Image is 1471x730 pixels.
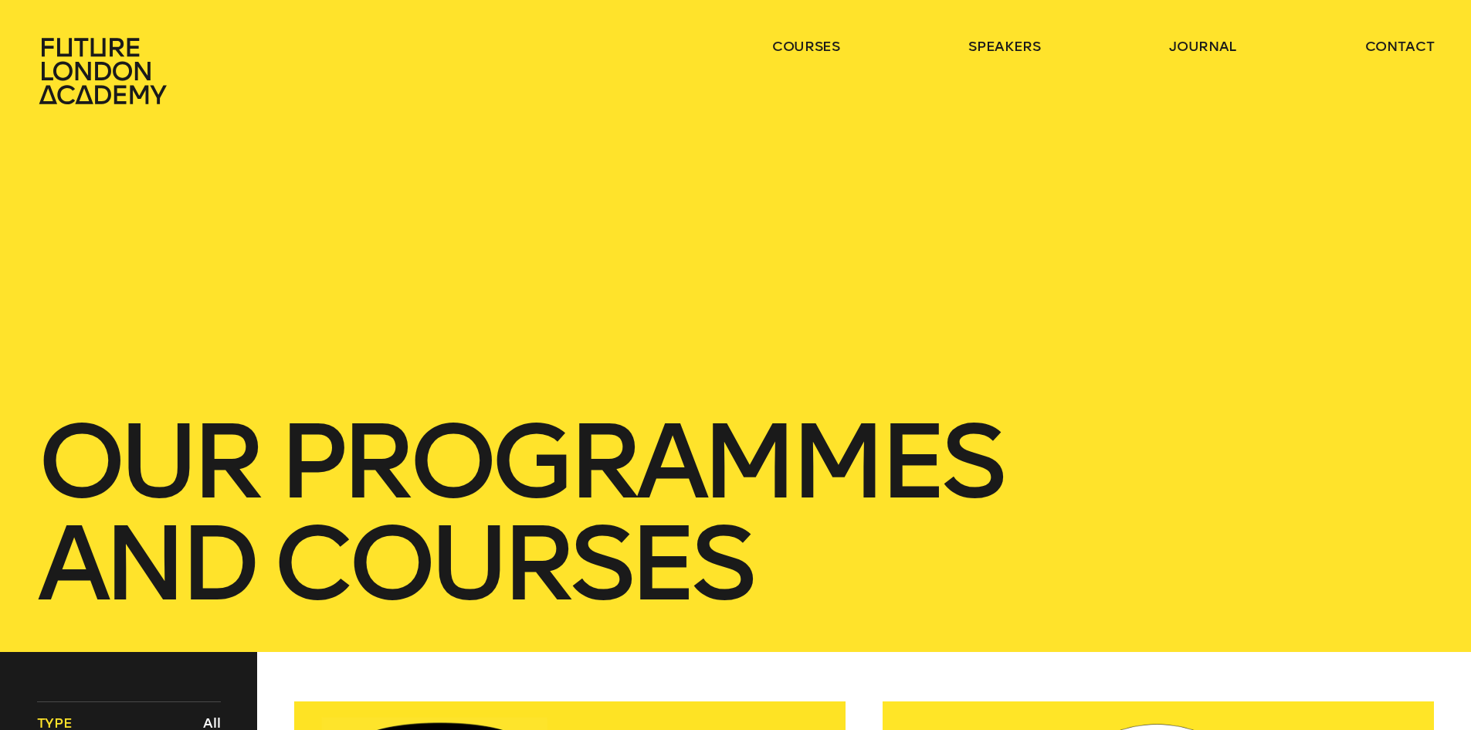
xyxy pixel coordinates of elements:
a: journal [1169,37,1236,56]
a: courses [772,37,840,56]
a: contact [1365,37,1435,56]
h1: our Programmes and courses [37,411,1435,615]
a: speakers [968,37,1040,56]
